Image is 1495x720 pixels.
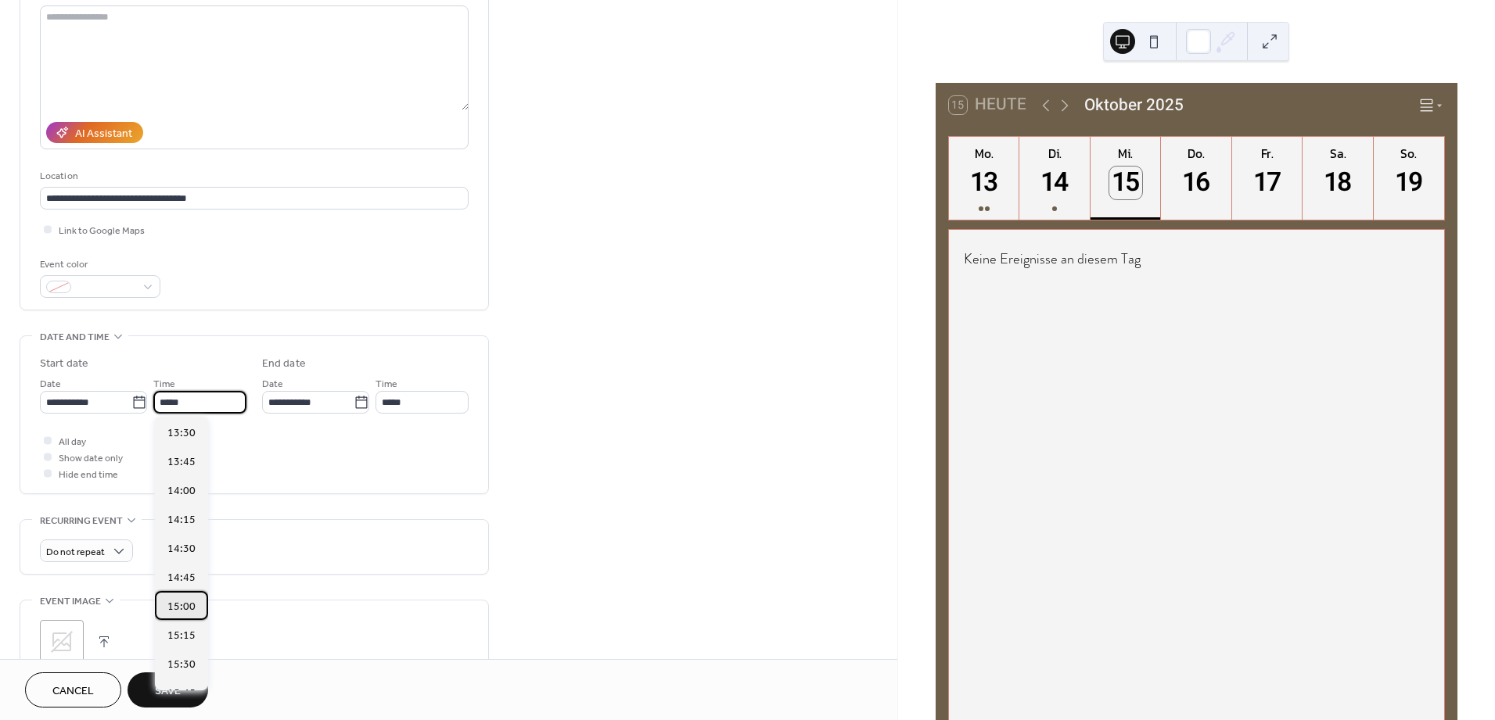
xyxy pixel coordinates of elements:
[46,122,143,143] button: AI Assistant
[949,137,1019,220] button: Mo.13
[1166,145,1227,163] div: Do.
[167,512,196,528] span: 14:15
[40,620,84,664] div: ;
[1374,137,1444,220] button: So.19
[40,376,61,392] span: Date
[155,683,181,700] span: Save
[40,513,123,529] span: Recurring event
[951,238,1442,280] div: Keine Ereignisse an diesem Tag
[75,126,132,142] div: AI Assistant
[1038,167,1071,199] div: 14
[59,467,118,483] span: Hide end time
[167,686,196,702] span: 15:45
[167,425,196,442] span: 13:30
[1024,145,1085,163] div: Di.
[52,683,94,700] span: Cancel
[1095,145,1156,163] div: Mi.
[128,672,208,707] button: Save
[40,593,101,610] span: Event image
[262,356,306,372] div: End date
[167,541,196,557] span: 14:30
[1109,167,1142,199] div: 15
[59,450,123,467] span: Show date only
[376,376,397,392] span: Time
[167,454,196,471] span: 13:45
[167,570,196,586] span: 14:45
[1161,137,1231,220] button: Do.16
[167,628,196,644] span: 15:15
[1237,145,1298,163] div: Fr.
[40,356,88,372] div: Start date
[1091,137,1161,220] button: Mi.15
[59,434,86,450] span: All day
[1180,167,1213,199] div: 16
[167,483,196,500] span: 14:00
[153,376,175,392] span: Time
[954,145,1015,163] div: Mo.
[1251,167,1284,199] div: 17
[1378,145,1439,163] div: So.
[1232,137,1303,220] button: Fr.17
[40,168,465,184] div: Location
[40,256,157,273] div: Event color
[262,376,283,392] span: Date
[968,167,1001,199] div: 13
[1393,167,1425,199] div: 19
[1307,145,1368,163] div: Sa.
[59,223,145,239] span: Link to Google Maps
[1019,137,1090,220] button: Di.14
[1303,137,1373,220] button: Sa.18
[1321,167,1354,199] div: 18
[25,672,121,707] button: Cancel
[46,543,105,561] span: Do not repeat
[167,599,196,615] span: 15:00
[40,329,110,346] span: Date and time
[1084,93,1184,117] div: Oktober 2025
[167,657,196,673] span: 15:30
